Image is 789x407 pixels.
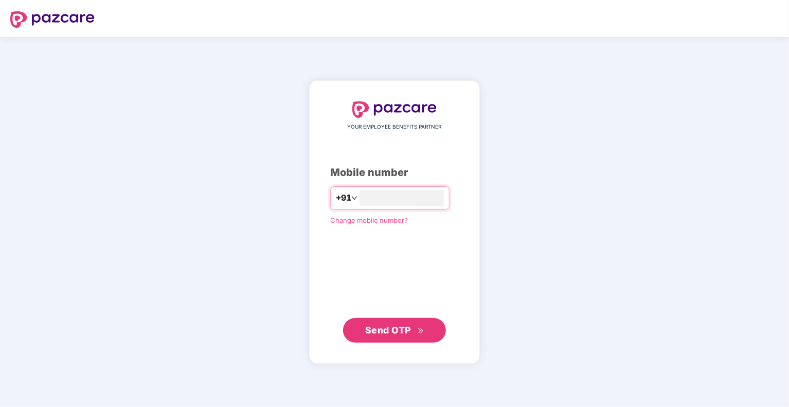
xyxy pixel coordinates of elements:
img: logo [352,101,437,118]
a: Change mobile number? [330,216,408,224]
img: logo [10,11,95,28]
span: down [351,195,357,201]
button: Send OTPdouble-right [343,318,446,343]
span: YOUR EMPLOYEE BENEFITS PARTNER [348,123,442,131]
span: double-right [418,328,424,334]
div: Mobile number [330,165,459,181]
span: Send OTP [365,325,411,335]
span: +91 [336,191,351,204]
